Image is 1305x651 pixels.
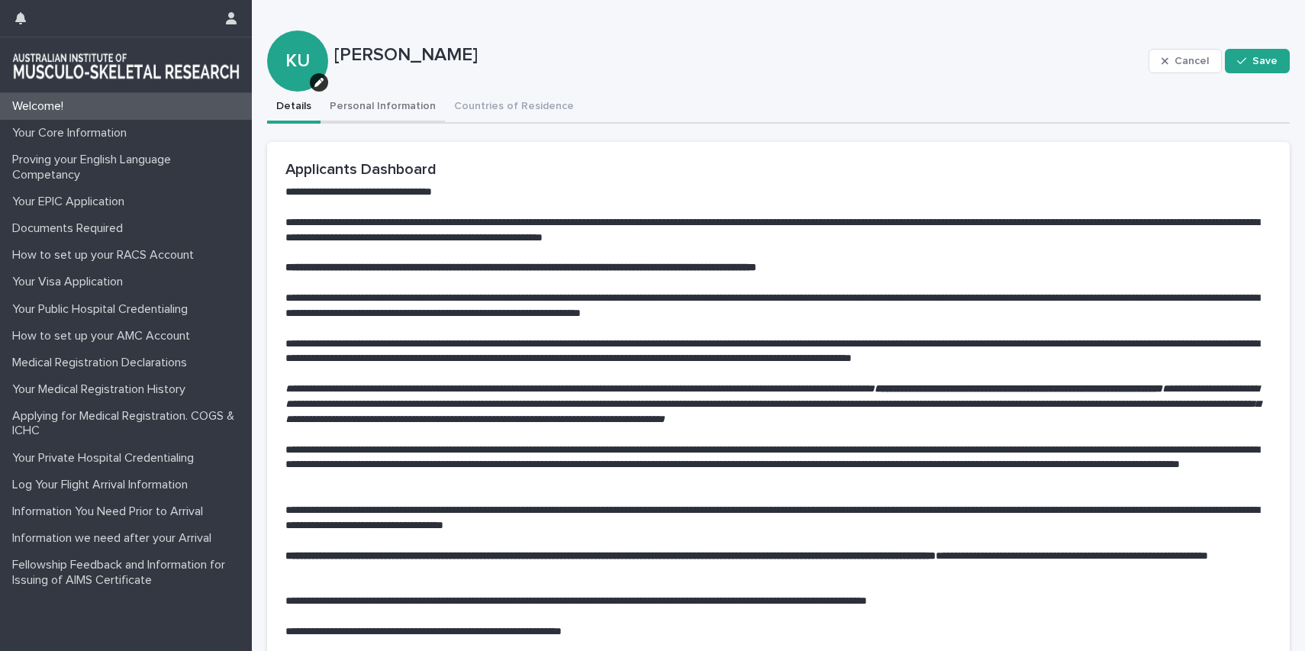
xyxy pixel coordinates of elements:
p: Log Your Flight Arrival Information [6,478,200,492]
p: Welcome! [6,99,76,114]
p: Information You Need Prior to Arrival [6,504,215,519]
p: Your Core Information [6,126,139,140]
button: Details [267,92,321,124]
p: Fellowship Feedback and Information for Issuing of AIMS Certificate [6,558,252,587]
p: [PERSON_NAME] [334,44,1142,66]
button: Cancel [1149,49,1222,73]
p: Proving your English Language Competancy [6,153,252,182]
p: How to set up your AMC Account [6,329,202,343]
h2: Applicants Dashboard [285,160,1271,179]
img: 1xcjEmqDTcmQhduivVBy [12,50,240,80]
p: Your Private Hospital Credentialing [6,451,206,466]
span: Cancel [1174,56,1209,66]
button: Save [1225,49,1290,73]
button: Personal Information [321,92,445,124]
p: Applying for Medical Registration. COGS & ICHC [6,409,252,438]
p: Your Public Hospital Credentialing [6,302,200,317]
p: Information we need after your Arrival [6,531,224,546]
span: Save [1252,56,1278,66]
p: Medical Registration Declarations [6,356,199,370]
button: Countries of Residence [445,92,583,124]
p: Documents Required [6,221,135,236]
p: How to set up your RACS Account [6,248,206,263]
p: Your Visa Application [6,275,135,289]
p: Your Medical Registration History [6,382,198,397]
p: Your EPIC Application [6,195,137,209]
